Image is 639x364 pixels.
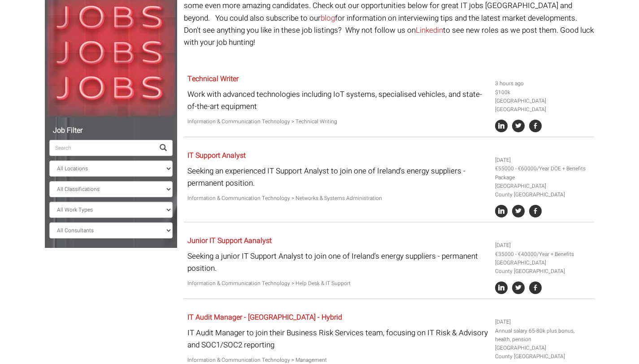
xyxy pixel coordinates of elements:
[49,140,154,156] input: Search
[495,327,591,344] li: Annual salary 65-80k plus bonus, health, pension
[187,312,342,323] a: IT Audit Manager - [GEOGRAPHIC_DATA] - Hybrid
[187,327,488,351] p: IT Audit Manager to join their Business Risk Services team, focusing on IT Risk & Advisory and SO...
[495,259,591,276] li: [GEOGRAPHIC_DATA] County [GEOGRAPHIC_DATA]
[495,182,591,199] li: [GEOGRAPHIC_DATA] County [GEOGRAPHIC_DATA]
[495,165,591,182] li: €55000 - €60000/Year DOE + Benefits Package
[187,150,246,161] a: IT Support Analyst
[187,279,488,288] p: Information & Communication Technology > Help Desk & IT Support
[495,79,591,88] li: 3 hours ago
[416,25,443,36] a: Linkedin
[321,13,335,24] a: blog
[495,318,591,326] li: [DATE]
[495,97,591,114] li: [GEOGRAPHIC_DATA] [GEOGRAPHIC_DATA]
[187,88,488,113] p: Work with advanced technologies including IoT systems, specialised vehicles, and state-of-the-art...
[187,235,272,246] a: Junior IT Support Aanalyst
[187,117,488,126] p: Information & Communication Technology > Technical Writing
[495,88,591,97] li: $100k
[187,250,488,274] p: Seeking a junior IT Support Analyst to join one of Ireland's energy suppliers - permanent position.
[187,74,239,84] a: Technical Writer
[187,194,488,203] p: Information & Communication Technology > Networks & Systems Administration
[495,344,591,361] li: [GEOGRAPHIC_DATA] County [GEOGRAPHIC_DATA]
[495,156,591,165] li: [DATE]
[187,165,488,189] p: Seeking an experienced IT Support Analyst to join one of Ireland's energy suppliers - permanent p...
[495,241,591,250] li: [DATE]
[49,127,173,135] h5: Job Filter
[495,250,591,259] li: €35000 - €40000/Year + Benefits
